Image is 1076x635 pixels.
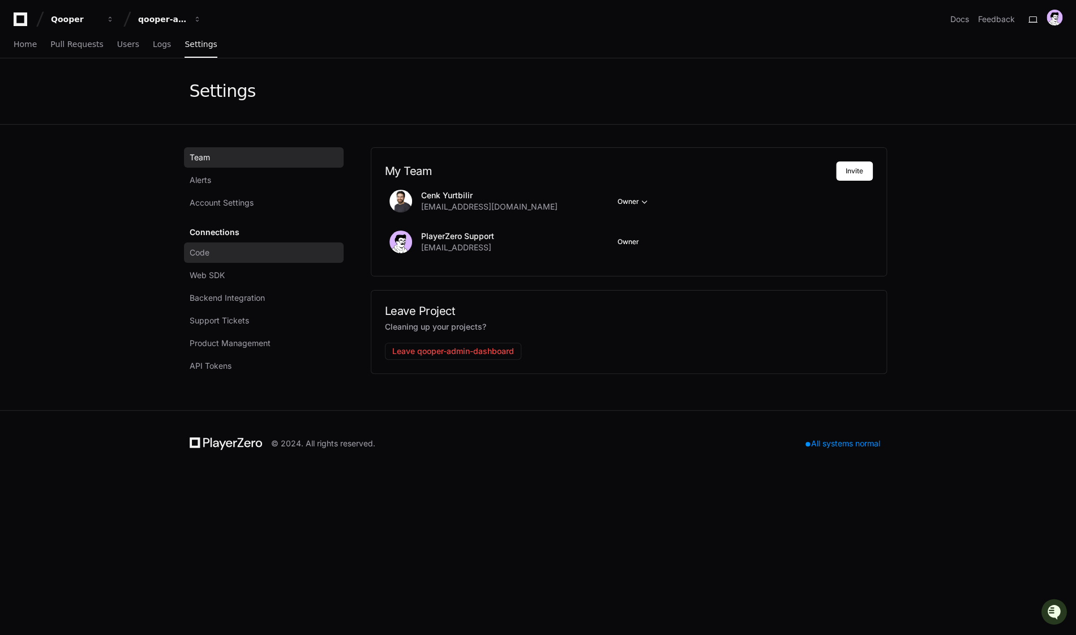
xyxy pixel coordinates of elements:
[38,96,143,105] div: We're available if you need us!
[184,147,344,168] a: Team
[389,190,412,212] img: ACg8ocJ9pII5lICaxEXatA1MbvOJT6jkJA6w9DZhjgHzWYX9Iakf6UTP=s96-c
[50,41,103,48] span: Pull Requests
[184,193,344,213] a: Account Settings
[184,288,344,308] a: Backend Integration
[14,41,37,48] span: Home
[190,247,209,258] span: Code
[1047,10,1062,25] img: avatar
[117,41,139,48] span: Users
[421,201,558,212] span: [EMAIL_ADDRESS][DOMAIN_NAME]
[51,14,100,25] div: Qooper
[80,118,137,127] a: Powered byPylon
[978,14,1015,25] button: Feedback
[271,438,375,449] div: © 2024. All rights reserved.
[184,333,344,353] a: Product Management
[11,45,206,63] div: Welcome
[138,14,187,25] div: qooper-admin-dashboard
[184,170,344,190] a: Alerts
[50,32,103,58] a: Pull Requests
[190,197,254,208] span: Account Settings
[14,32,37,58] a: Home
[836,161,873,181] button: Invite
[190,315,249,326] span: Support Tickets
[190,174,211,186] span: Alerts
[385,304,873,318] h2: Leave Project
[385,320,873,334] p: Cleaning up your projects?
[113,119,137,127] span: Pylon
[11,11,34,34] img: PlayerZero
[799,436,887,451] div: All systems normal
[190,338,271,349] span: Product Management
[190,270,225,281] span: Web SDK
[950,14,969,25] a: Docs
[184,356,344,376] a: API Tokens
[190,152,210,163] span: Team
[134,9,206,29] button: qooper-admin-dashboard
[185,41,217,48] span: Settings
[190,360,232,372] span: API Tokens
[153,41,171,48] span: Logs
[421,242,491,253] span: [EMAIL_ADDRESS]
[618,237,639,246] span: Owner
[184,242,344,263] a: Code
[153,32,171,58] a: Logs
[190,81,256,101] div: Settings
[385,164,836,178] h2: My Team
[618,196,650,207] button: Owner
[184,265,344,285] a: Web SDK
[185,32,217,58] a: Settings
[385,343,521,360] button: Leave qooper-admin-dashboard
[192,88,206,101] button: Start new chat
[46,9,119,29] button: Qooper
[11,84,32,105] img: 1756235613930-3d25f9e4-fa56-45dd-b3ad-e072dfbd1548
[1040,598,1070,628] iframe: Open customer support
[117,32,139,58] a: Users
[38,84,186,96] div: Start new chat
[421,231,494,242] p: PlayerZero Support
[421,190,558,201] p: Cenk Yurtbilir
[184,310,344,331] a: Support Tickets
[389,231,412,253] img: avatar
[190,292,265,304] span: Backend Integration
